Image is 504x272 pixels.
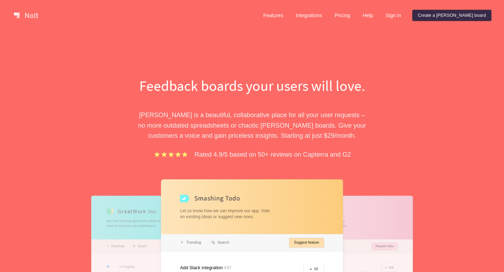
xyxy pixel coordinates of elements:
p: [PERSON_NAME] is a beautiful, collaborative place for all your user requests – no more outdated s... [131,110,373,141]
a: Features [258,10,289,21]
p: Rated 4.9/5 based on 50+ reviews on Capterra and G2 [195,149,351,159]
a: Pricing [329,10,356,21]
a: Integrations [290,10,328,21]
a: Help [357,10,379,21]
a: Create a [PERSON_NAME] board [412,10,491,21]
h1: Feedback boards your users will love. [131,76,373,96]
a: Sign in [380,10,407,21]
img: stars.b067e34983.png [153,150,189,158]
